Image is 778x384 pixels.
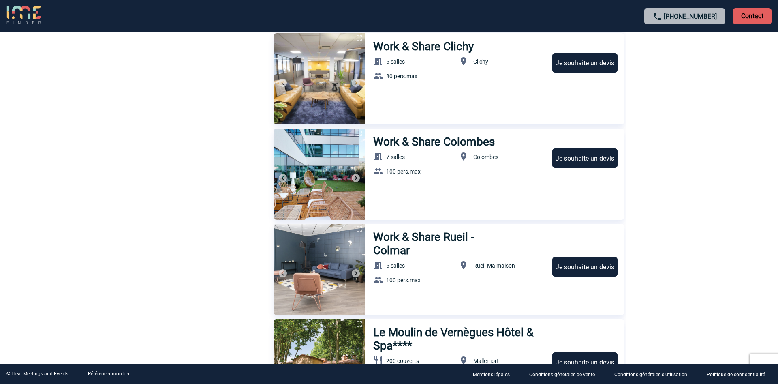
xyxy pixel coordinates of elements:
h3: Le Moulin de Vernègues Hôtel & Spa**** [373,326,545,352]
h3: Work & Share Clichy [373,40,475,53]
a: Conditions générales d'utilisation [608,370,700,378]
a: Mentions légales [466,370,523,378]
img: baseline_location_on_white_24dp-b.png [459,152,468,161]
a: Référencer mon lieu [88,371,131,377]
span: Clichy [473,58,488,65]
span: Rueil-Malmaison [473,262,515,269]
span: Colombes [473,154,498,160]
img: baseline_meeting_room_white_24dp-b.png [373,56,383,66]
img: baseline_meeting_room_white_24dp-b.png [373,152,383,161]
img: baseline_group_white_24dp-b.png [373,71,383,81]
img: baseline_group_white_24dp-b.png [373,275,383,285]
h3: Work & Share Rueil - Colmar [373,230,513,257]
img: call-24-px.png [652,12,662,21]
img: baseline_group_white_24dp-b.png [373,166,383,176]
img: 1.jpg [274,129,365,220]
p: Politique de confidentialité [707,372,765,378]
span: 5 salles [386,58,405,65]
h3: Work & Share Colombes [373,135,495,148]
img: baseline_location_on_white_24dp-b.png [459,356,468,365]
span: 200 couverts [386,358,419,364]
span: 80 pers.max [386,73,417,79]
img: baseline_restaurant_white_24dp-b.png [373,356,383,365]
a: Conditions générales de vente [523,370,608,378]
span: Mallemort [473,358,499,364]
a: Politique de confidentialité [700,370,778,378]
p: Conditions générales d'utilisation [614,372,687,378]
img: 1.jpg [274,33,365,124]
span: 100 pers.max [386,277,421,283]
div: Je souhaite un devis [552,257,618,277]
img: baseline_location_on_white_24dp-b.png [459,56,468,66]
img: baseline_meeting_room_white_24dp-b.png [373,260,383,270]
span: 5 salles [386,262,405,269]
span: 100 pers.max [386,168,421,175]
p: Conditions générales de vente [529,372,595,378]
img: baseline_location_on_white_24dp-b.png [459,260,468,270]
div: Je souhaite un devis [552,352,618,372]
a: [PHONE_NUMBER] [664,13,717,20]
img: 1.jpg [274,224,365,315]
p: Mentions légales [473,372,510,378]
div: Je souhaite un devis [552,148,618,168]
p: Contact [733,8,772,24]
span: 7 salles [386,154,405,160]
div: © Ideal Meetings and Events [6,371,68,377]
div: Je souhaite un devis [552,53,618,73]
